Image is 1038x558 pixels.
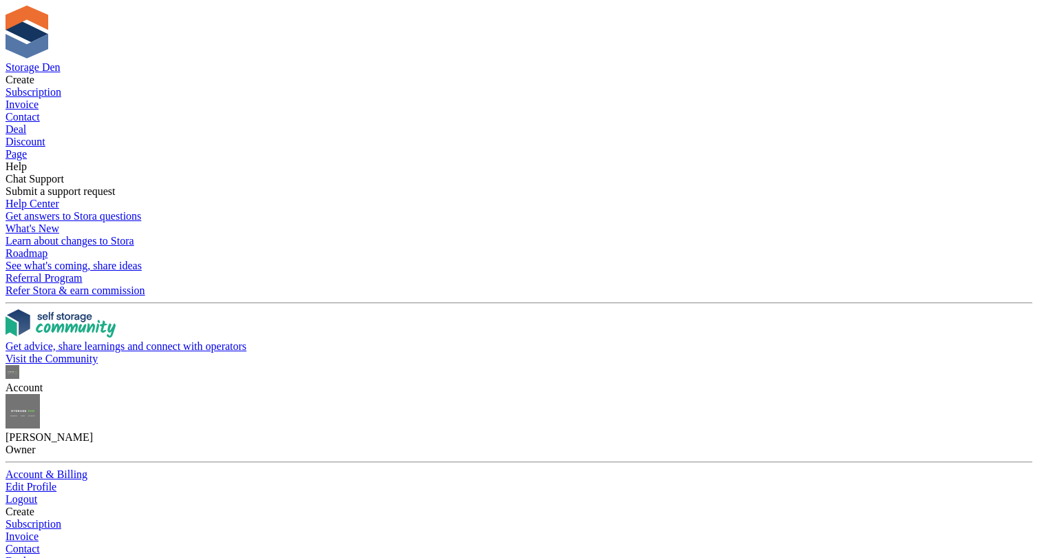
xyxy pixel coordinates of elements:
[6,394,40,428] img: Brian Barbour
[6,235,1032,247] div: Learn about changes to Stora
[6,260,1032,272] div: See what's coming, share ideas
[6,272,83,284] span: Referral Program
[6,506,34,517] span: Create
[6,353,98,364] span: Visit the Community
[6,99,1032,111] a: Invoice
[6,185,1032,198] div: Submit a support request
[6,173,64,185] span: Chat Support
[6,198,1032,223] a: Help Center Get answers to Stora questions
[6,444,1032,456] div: Owner
[6,285,1032,297] div: Refer Stora & earn commission
[6,123,1032,136] a: Deal
[6,530,1032,543] a: Invoice
[6,272,1032,297] a: Referral Program Refer Stora & earn commission
[6,247,47,259] span: Roadmap
[6,223,59,234] span: What's New
[6,481,1032,493] a: Edit Profile
[6,61,61,73] a: Storage Den
[6,340,1032,353] div: Get advice, share learnings and connect with operators
[6,468,1032,481] a: Account & Billing
[6,518,1032,530] a: Subscription
[6,382,43,393] span: Account
[6,136,1032,148] a: Discount
[6,210,1032,223] div: Get answers to Stora questions
[6,247,1032,272] a: Roadmap See what's coming, share ideas
[6,543,1032,555] a: Contact
[6,223,1032,247] a: What's New Learn about changes to Stora
[6,365,19,379] img: Brian Barbour
[6,74,34,85] span: Create
[6,6,48,59] img: stora-icon-8386f47178a22dfd0bd8f6a31ec36ba5ce8667c1dd55bd0f319d3a0aa187defe.svg
[6,198,59,209] span: Help Center
[6,161,27,172] span: Help
[6,111,1032,123] a: Contact
[6,86,1032,99] a: Subscription
[6,493,1032,506] a: Logout
[6,431,1032,444] div: [PERSON_NAME]
[6,148,1032,161] a: Page
[6,309,1032,365] a: Get advice, share learnings and connect with operators Visit the Community
[6,309,116,338] img: community-logo-e120dcb29bea30313fccf008a00513ea5fe9ad107b9d62852cae38739ed8438e.svg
